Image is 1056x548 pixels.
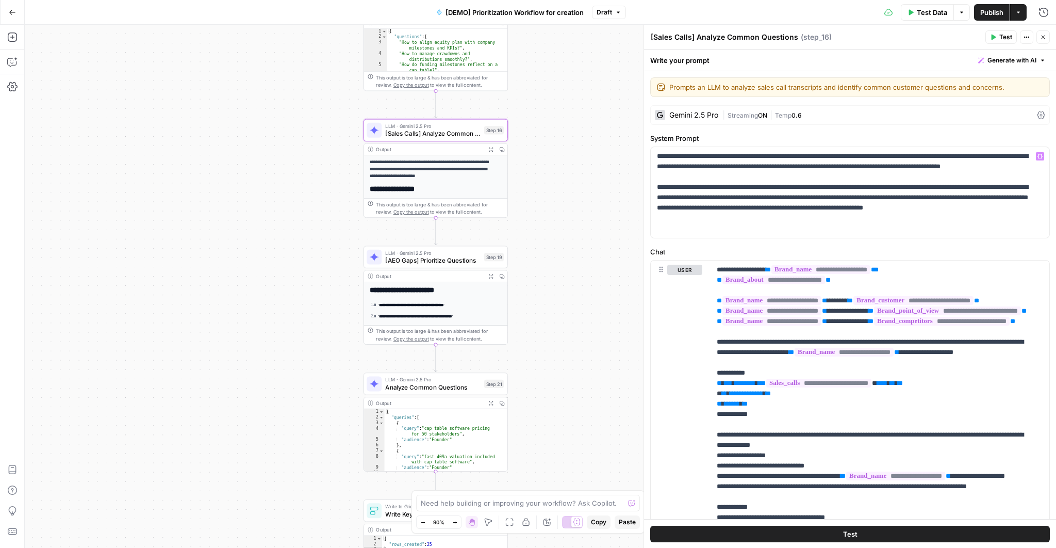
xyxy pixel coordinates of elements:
[379,415,384,421] span: Toggle code folding, rows 2 through 83
[980,7,1003,18] span: Publish
[393,336,429,342] span: Copy the output
[728,111,758,119] span: Streaming
[484,380,504,388] div: Step 21
[364,541,382,547] div: 2
[385,122,480,130] span: LLM · Gemini 2.5 Pro
[434,91,437,118] g: Edge from step_4 to step_16
[434,471,437,498] g: Edge from step_21 to step_13
[364,420,385,426] div: 3
[382,34,387,40] span: Toggle code folding, rows 2 through 103
[669,111,718,119] div: Gemini 2.5 Pro
[775,111,791,119] span: Temp
[379,409,384,415] span: Toggle code folding, rows 1 through 84
[376,328,504,343] div: This output is too large & has been abbreviated for review. to view the full content.
[974,54,1050,67] button: Generate with AI
[393,209,429,215] span: Copy the output
[376,201,504,216] div: This output is too large & has been abbreviated for review. to view the full content.
[382,28,387,34] span: Toggle code folding, rows 1 through 110
[364,62,387,73] div: 5
[364,426,385,437] div: 4
[650,247,1050,257] label: Chat
[385,255,480,265] span: [AEO Gaps] Prioritize Questions
[758,111,767,119] span: ON
[430,4,590,21] button: [DEMO] Prioritization Workflow for creation
[619,518,636,527] span: Paste
[364,536,382,542] div: 1
[651,32,798,42] textarea: [Sales Calls] Analyze Common Questions
[379,420,384,426] span: Toggle code folding, rows 3 through 6
[376,399,482,407] div: Output
[843,528,857,539] span: Test
[364,40,387,51] div: 3
[597,8,612,17] span: Draft
[434,218,437,245] g: Edge from step_16 to step_19
[791,111,802,119] span: 0.6
[364,415,385,421] div: 2
[587,515,610,529] button: Copy
[985,30,1017,44] button: Test
[364,471,385,476] div: 10
[364,409,385,415] div: 1
[364,373,508,472] div: LLM · Gemini 2.5 ProAnalyze Common QuestionsStep 21Output{ "queries":[ { "query":"cap table softw...
[385,376,480,383] span: LLM · Gemini 2.5 Pro
[385,509,480,519] span: Write Keywords To Grid
[376,272,482,280] div: Output
[364,465,385,471] div: 9
[364,34,387,40] div: 2
[385,129,480,138] span: [Sales Calls] Analyze Common Questions
[669,82,1043,92] textarea: Prompts an LLM to analyze sales call transcripts and identify common customer questions and conce...
[385,503,480,510] span: Write to Grid
[644,50,1056,71] div: Write your prompt
[385,249,480,256] span: LLM · Gemini 2.5 Pro
[615,515,640,529] button: Paste
[364,443,385,448] div: 6
[364,448,385,454] div: 7
[376,526,482,534] div: Output
[917,7,947,18] span: Test Data
[767,109,775,120] span: |
[650,525,1050,542] button: Test
[974,4,1010,21] button: Publish
[484,253,504,261] div: Step 19
[901,4,953,21] button: Test Data
[484,126,504,134] div: Step 16
[376,19,482,26] div: Output
[801,32,832,42] span: ( step_16 )
[722,109,728,120] span: |
[999,33,1012,42] span: Test
[364,28,387,34] div: 1
[667,265,702,275] button: user
[376,74,504,89] div: This output is too large & has been abbreviated for review. to view the full content.
[376,536,382,542] span: Toggle code folding, rows 1 through 3
[433,518,444,526] span: 90%
[379,448,384,454] span: Toggle code folding, rows 7 through 10
[650,133,1050,143] label: System Prompt
[591,518,606,527] span: Copy
[987,56,1036,65] span: Generate with AI
[592,6,626,19] button: Draft
[445,7,584,18] span: [DEMO] Prioritization Workflow for creation
[393,82,429,88] span: Copy the output
[385,382,480,392] span: Analyze Common Questions
[364,51,387,62] div: 4
[364,454,385,465] div: 8
[376,146,482,153] div: Output
[364,437,385,443] div: 5
[434,345,437,372] g: Edge from step_19 to step_21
